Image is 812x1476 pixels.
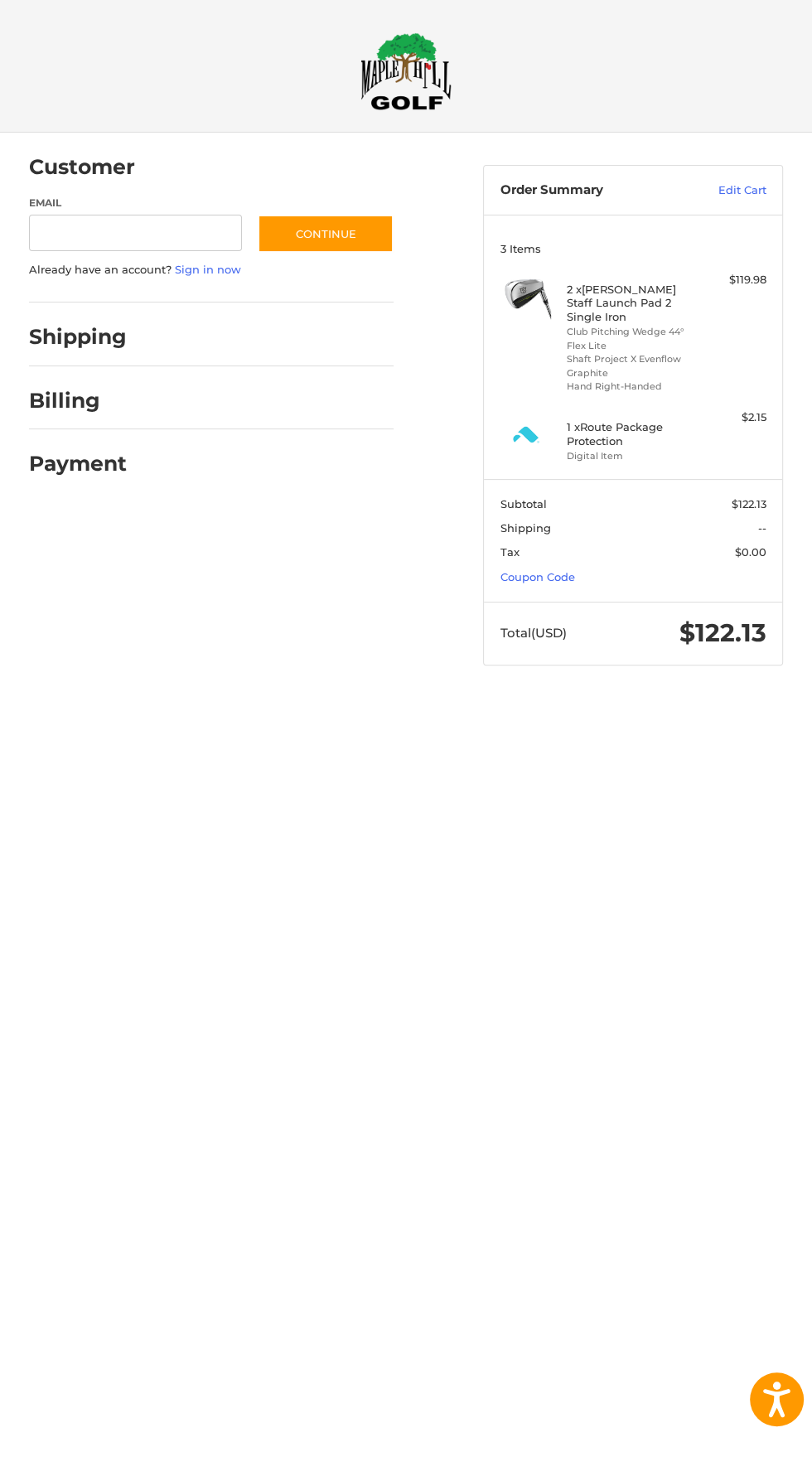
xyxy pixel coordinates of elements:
a: Edit Cart [682,182,766,199]
h2: Payment [29,451,127,477]
h2: Billing [29,388,126,414]
a: Sign in now [175,263,241,276]
button: Continue [258,215,394,253]
span: $122.13 [679,617,766,648]
span: -- [758,521,766,535]
img: Maple Hill Golf [360,32,452,110]
li: Flex Lite [567,339,696,353]
span: $122.13 [732,497,766,511]
p: Already have an account? [29,262,394,278]
li: Hand Right-Handed [567,380,696,394]
span: $0.00 [735,545,766,559]
h2: Shipping [29,324,127,350]
a: Coupon Code [500,570,575,583]
li: Shaft Project X Evenflow Graphite [567,352,696,380]
h3: Order Summary [500,182,682,199]
span: Tax [500,545,520,559]
span: Subtotal [500,497,547,511]
h4: 2 x [PERSON_NAME] Staff Launch Pad 2 Single Iron [567,283,696,323]
span: Total (USD) [500,625,567,641]
label: Email [29,196,242,211]
h4: 1 x Route Package Protection [567,420,696,448]
div: $2.15 [700,409,766,426]
h3: 3 Items [500,242,766,255]
span: Shipping [500,521,551,535]
h2: Customer [29,154,135,180]
li: Club Pitching Wedge 44° [567,325,696,339]
div: $119.98 [700,272,766,288]
li: Digital Item [567,449,696,463]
